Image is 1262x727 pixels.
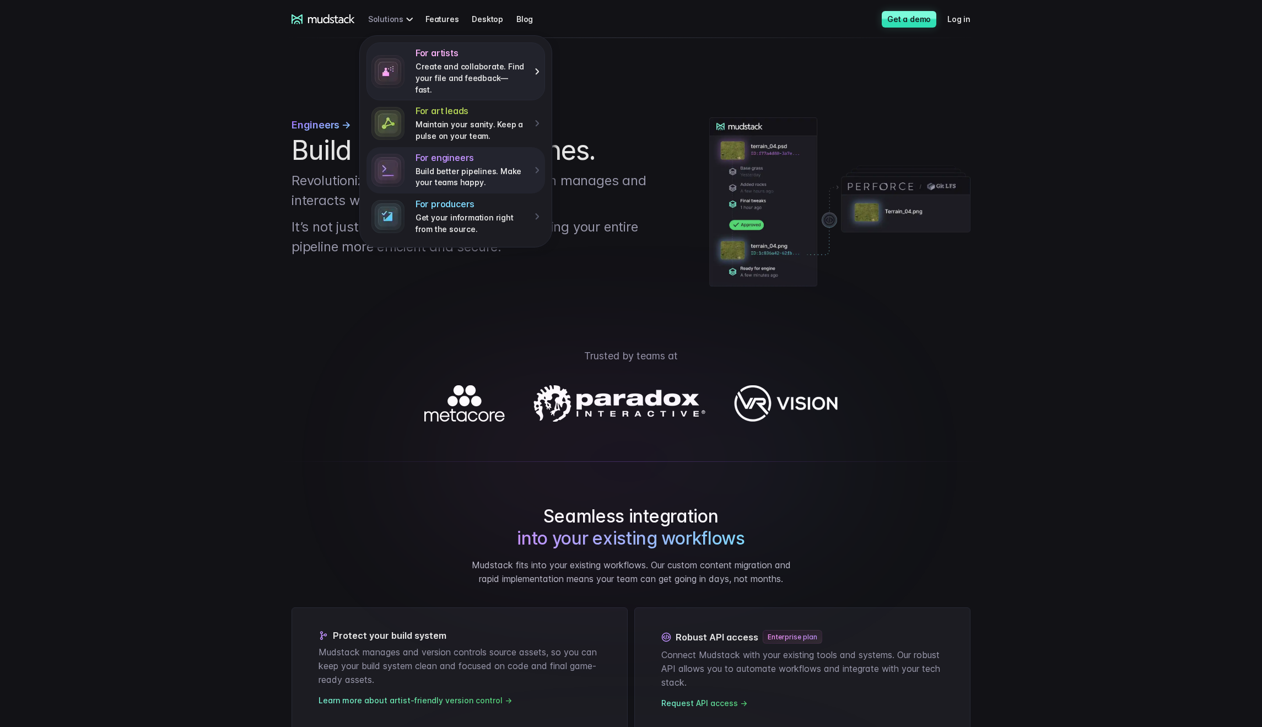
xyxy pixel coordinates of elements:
[366,193,545,240] a: For producersGet your information right from the source.
[368,9,417,29] div: Solutions
[366,147,545,193] a: For engineersBuild better pipelines. Make your teams happy.
[661,648,943,689] p: Connect Mudstack with your existing tools and systems. Our robust API allows you to automate work...
[371,107,405,140] img: connected dots icon
[292,217,665,257] p: It’s not just about storage—it’s about making your entire pipeline more efficient and secure.
[371,154,405,187] img: stylized terminal icon
[661,630,943,644] h3: Robust API access
[516,9,546,29] a: Blog
[416,198,527,210] h4: For producers
[366,100,545,147] a: For art leadsMaintain your sanity. Keep a pulse on your team.
[292,14,355,24] a: mudstack logo
[416,61,527,95] p: Create and collaborate. Find your file and feedback— fast.
[184,91,235,100] span: Art team size
[466,505,796,550] h2: Seamless integration
[319,696,512,705] a: Learn more about artist-friendly version control →
[184,46,214,55] span: Job title
[425,9,472,29] a: Features
[319,630,601,641] h3: Protect your build system
[319,645,601,686] p: Mudstack manages and version controls source assets, so you can keep your build system clean and ...
[768,633,817,641] span: Enterprise plan
[3,200,10,207] input: Work with outsourced artists?
[709,117,970,287] img: hero image todo
[416,152,527,164] h4: For engineers
[416,166,527,189] p: Build better pipelines. Make your teams happy.
[292,171,665,211] p: Revolutionize the way your game dev team manages and interacts with digital assets.
[292,117,351,132] span: Engineers →
[292,134,665,166] h1: Build better art pipelines.
[661,698,747,708] a: Request API access →
[424,385,838,422] img: Logos of companies using mudstack.
[416,47,527,59] h4: For artists
[882,11,936,28] a: Get a demo
[13,200,128,209] span: Work with outsourced artists?
[517,527,745,550] span: into your existing workflows
[245,348,1017,363] p: Trusted by teams at
[371,200,405,233] img: stylized terminal icon
[466,558,796,586] p: Mudstack fits into your existing workflows. Our custom content migration and rapid implementation...
[366,42,545,100] a: For artistsCreate and collaborate. Find your file and feedback— fast.
[416,119,527,142] p: Maintain your sanity. Keep a pulse on your team.
[947,9,984,29] a: Log in
[416,212,527,235] p: Get your information right from the source.
[416,105,527,117] h4: For art leads
[184,1,225,10] span: Last name
[472,9,516,29] a: Desktop
[371,55,405,88] img: spray paint icon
